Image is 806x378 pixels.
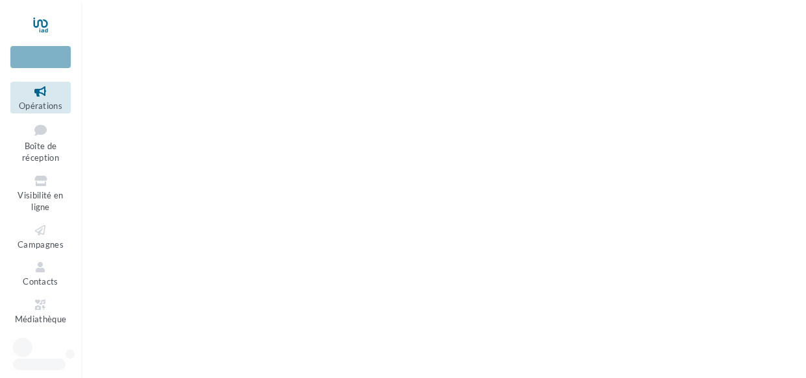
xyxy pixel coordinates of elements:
span: Boîte de réception [22,141,59,163]
span: Contacts [23,276,58,287]
a: Opérations [10,82,71,113]
div: Nouvelle campagne [10,46,71,68]
span: Médiathèque [15,314,67,324]
a: Calendrier [10,332,71,364]
a: Boîte de réception [10,119,71,166]
span: Visibilité en ligne [18,190,63,213]
a: Visibilité en ligne [10,171,71,215]
span: Opérations [19,100,62,111]
span: Campagnes [18,239,64,250]
a: Contacts [10,257,71,289]
a: Campagnes [10,220,71,252]
a: Médiathèque [10,295,71,327]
